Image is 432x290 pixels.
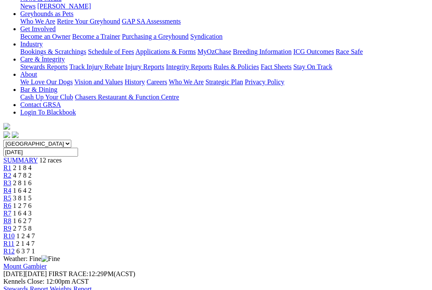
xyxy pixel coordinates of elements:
a: R7 [3,210,11,217]
a: Race Safe [335,48,362,55]
img: logo-grsa-white.png [3,123,10,130]
a: Vision and Values [74,78,123,85]
span: 1 2 4 7 [16,232,35,239]
a: R1 [3,164,11,171]
img: Fine [41,255,60,263]
span: 2 8 1 6 [13,179,32,186]
a: Mount Gambier [3,263,47,270]
a: R4 [3,187,11,194]
a: R12 [3,247,15,255]
a: Who We Are [169,78,204,85]
a: Industry [20,40,43,48]
a: Who We Are [20,18,55,25]
a: Rules & Policies [213,63,259,70]
a: Track Injury Rebate [69,63,123,70]
a: Care & Integrity [20,56,65,63]
a: Stewards Reports [20,63,67,70]
div: Care & Integrity [20,63,429,71]
span: 1 6 4 3 [13,210,32,217]
a: Contact GRSA [20,101,61,108]
a: R2 [3,172,11,179]
span: 1 2 7 6 [13,202,32,209]
a: Privacy Policy [245,78,284,85]
a: Breeding Information [233,48,292,55]
a: R3 [3,179,11,186]
a: Greyhounds as Pets [20,10,73,17]
a: Integrity Reports [166,63,212,70]
a: Fact Sheets [261,63,292,70]
div: Bar & Dining [20,93,429,101]
a: Stay On Track [293,63,332,70]
img: facebook.svg [3,131,10,138]
a: R9 [3,225,11,232]
a: News [20,3,35,10]
a: Applications & Forms [135,48,196,55]
span: 12:29PM(ACST) [49,270,135,277]
span: 1 6 2 7 [13,217,32,224]
a: Get Involved [20,25,56,32]
span: 4 7 8 2 [13,172,32,179]
a: GAP SA Assessments [122,18,181,25]
span: 1 6 4 2 [13,187,32,194]
span: Weather: Fine [3,255,60,262]
span: 2 1 4 7 [16,240,35,247]
input: Select date [3,148,78,157]
span: [DATE] [3,270,47,277]
span: 2 7 5 8 [13,225,32,232]
div: Greyhounds as Pets [20,18,429,25]
a: About [20,71,37,78]
div: Industry [20,48,429,56]
span: [DATE] [3,270,25,277]
a: Careers [146,78,167,85]
img: twitter.svg [12,131,19,138]
div: About [20,78,429,86]
a: MyOzChase [197,48,231,55]
a: Injury Reports [125,63,164,70]
span: 6 3 7 1 [16,247,35,255]
a: Strategic Plan [205,78,243,85]
a: Syndication [190,33,222,40]
div: Get Involved [20,33,429,40]
span: 12 races [39,157,62,164]
a: Bar & Dining [20,86,57,93]
a: R5 [3,194,11,202]
a: Retire Your Greyhound [57,18,120,25]
span: FIRST RACE: [49,270,88,277]
span: 2 1 8 4 [13,164,32,171]
a: ICG Outcomes [293,48,334,55]
a: Become an Owner [20,33,70,40]
a: R8 [3,217,11,224]
a: History [124,78,145,85]
a: R6 [3,202,11,209]
div: News & Media [20,3,429,10]
a: Login To Blackbook [20,109,76,116]
a: [PERSON_NAME] [37,3,91,10]
a: Schedule of Fees [88,48,134,55]
div: Kennels Close: 12:00pm ACST [3,278,429,285]
a: Bookings & Scratchings [20,48,86,55]
a: R11 [3,240,14,247]
a: SUMMARY [3,157,38,164]
a: Purchasing a Greyhound [122,33,189,40]
span: 3 8 1 5 [13,194,32,202]
a: Cash Up Your Club [20,93,73,101]
a: Chasers Restaurant & Function Centre [75,93,179,101]
a: R10 [3,232,15,239]
a: We Love Our Dogs [20,78,73,85]
a: Become a Trainer [72,33,120,40]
